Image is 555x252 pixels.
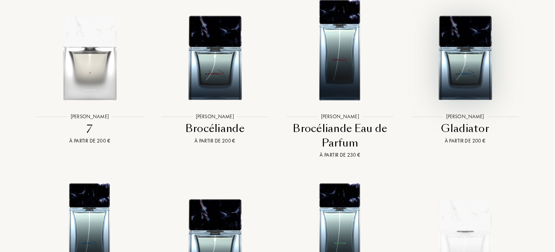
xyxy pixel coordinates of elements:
div: [PERSON_NAME] [67,113,112,120]
div: [PERSON_NAME] [317,113,363,120]
div: Gladiator [406,121,525,136]
div: À partir de 200 € [155,137,275,145]
div: [PERSON_NAME] [443,113,488,120]
div: 7 [30,121,149,136]
div: À partir de 230 € [280,151,400,159]
div: Brocéliande [155,121,275,136]
div: À partir de 200 € [406,137,525,145]
div: [PERSON_NAME] [192,113,238,120]
div: À partir de 200 € [30,137,149,145]
div: Brocéliande Eau de Parfum [280,121,400,150]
